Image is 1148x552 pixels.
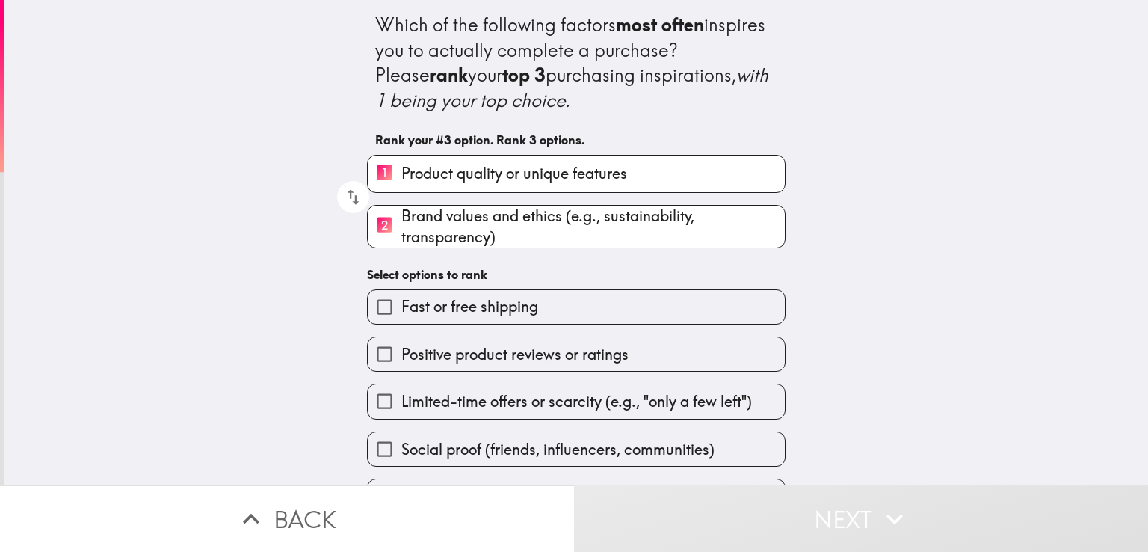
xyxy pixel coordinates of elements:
[616,13,704,36] b: most often
[401,439,715,460] span: Social proof (friends, influencers, communities)
[368,290,785,324] button: Fast or free shipping
[401,163,627,184] span: Product quality or unique features
[368,156,785,192] button: 1Product quality or unique features
[574,485,1148,552] button: Next
[375,132,777,148] h6: Rank your #3 option. Rank 3 options.
[368,432,785,466] button: Social proof (friends, influencers, communities)
[430,64,468,86] b: rank
[401,391,752,412] span: Limited-time offers or scarcity (e.g., "only a few left")
[401,296,538,317] span: Fast or free shipping
[368,384,785,418] button: Limited-time offers or scarcity (e.g., "only a few left")
[401,206,785,248] span: Brand values and ethics (e.g., sustainability, transparency)
[375,13,777,113] div: Which of the following factors inspires you to actually complete a purchase? Please your purchasi...
[502,64,546,86] b: top 3
[368,337,785,371] button: Positive product reviews or ratings
[401,344,629,365] span: Positive product reviews or ratings
[367,266,786,283] h6: Select options to rank
[368,206,785,248] button: 2Brand values and ethics (e.g., sustainability, transparency)
[375,64,773,111] i: with 1 being your top choice.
